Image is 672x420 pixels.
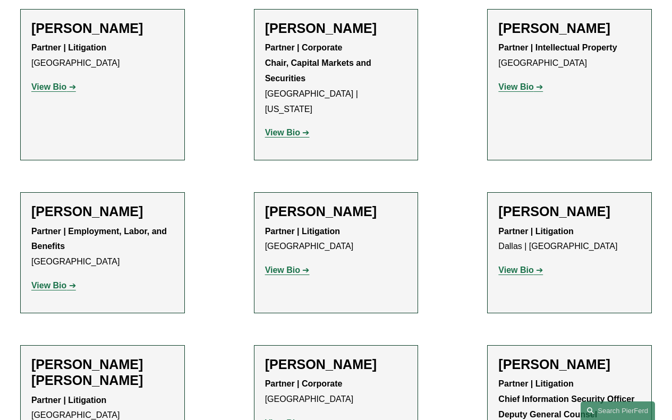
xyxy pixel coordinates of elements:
[265,265,300,275] strong: View Bio
[265,356,407,372] h2: [PERSON_NAME]
[498,356,641,372] h2: [PERSON_NAME]
[265,224,407,255] p: [GEOGRAPHIC_DATA]
[498,265,533,275] strong: View Bio
[498,43,617,52] strong: Partner | Intellectual Property
[31,396,106,405] strong: Partner | Litigation
[265,227,340,236] strong: Partner | Litigation
[498,224,641,255] p: Dallas | [GEOGRAPHIC_DATA]
[31,82,76,91] a: View Bio
[498,20,641,36] h2: [PERSON_NAME]
[31,43,106,52] strong: Partner | Litigation
[265,128,310,137] a: View Bio
[498,227,573,236] strong: Partner | Litigation
[31,82,66,91] strong: View Bio
[31,20,174,36] h2: [PERSON_NAME]
[265,43,374,83] strong: Partner | Corporate Chair, Capital Markets and Securities
[498,395,634,419] strong: Chief Information Security Officer Deputy General Counsel
[265,203,407,219] h2: [PERSON_NAME]
[31,224,174,270] p: [GEOGRAPHIC_DATA]
[31,203,174,219] h2: [PERSON_NAME]
[498,265,543,275] a: View Bio
[498,203,641,219] h2: [PERSON_NAME]
[498,82,543,91] a: View Bio
[31,281,66,290] strong: View Bio
[265,20,407,36] h2: [PERSON_NAME]
[498,379,573,388] strong: Partner | Litigation
[31,227,169,251] strong: Partner | Employment, Labor, and Benefits
[581,401,655,420] a: Search this site
[31,40,174,71] p: [GEOGRAPHIC_DATA]
[265,376,407,407] p: [GEOGRAPHIC_DATA]
[31,281,76,290] a: View Bio
[498,40,641,71] p: [GEOGRAPHIC_DATA]
[31,356,174,389] h2: [PERSON_NAME] [PERSON_NAME]
[498,82,533,91] strong: View Bio
[265,265,310,275] a: View Bio
[265,40,407,117] p: [GEOGRAPHIC_DATA] | [US_STATE]
[265,128,300,137] strong: View Bio
[265,379,343,388] strong: Partner | Corporate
